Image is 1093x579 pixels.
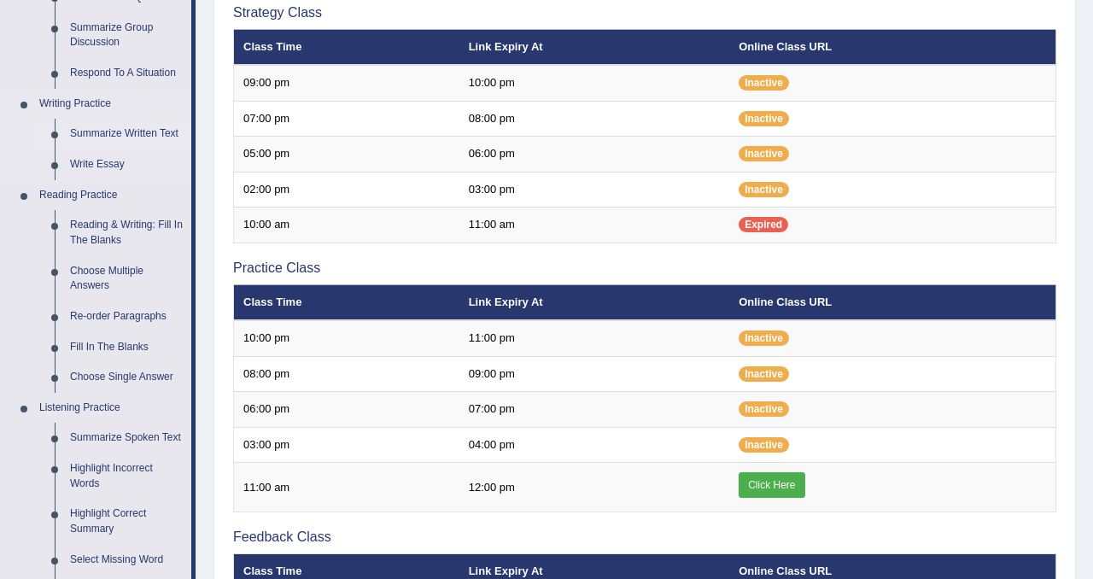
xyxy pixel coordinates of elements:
a: Reading & Writing: Fill In The Blanks [62,210,191,255]
td: 09:00 pm [459,356,730,392]
span: Inactive [739,111,789,126]
td: 09:00 pm [234,65,459,101]
span: Inactive [739,146,789,161]
th: Online Class URL [729,284,1055,320]
td: 02:00 pm [234,172,459,208]
a: Summarize Group Discussion [62,13,191,58]
a: Choose Single Answer [62,362,191,393]
td: 12:00 pm [459,463,730,512]
h3: Practice Class [233,260,1056,276]
td: 06:00 pm [459,137,730,173]
td: 04:00 pm [459,427,730,463]
a: Fill In The Blanks [62,332,191,363]
td: 08:00 pm [459,101,730,137]
td: 10:00 am [234,208,459,243]
td: 10:00 pm [459,65,730,101]
span: Inactive [739,75,789,91]
span: Inactive [739,401,789,417]
td: 06:00 pm [234,392,459,428]
span: Inactive [739,330,789,346]
span: Inactive [739,437,789,453]
td: 11:00 pm [459,320,730,356]
td: 07:00 pm [234,101,459,137]
th: Link Expiry At [459,284,730,320]
a: Choose Multiple Answers [62,256,191,301]
a: Reading Practice [32,180,191,211]
th: Link Expiry At [459,29,730,65]
a: Summarize Written Text [62,119,191,149]
a: Highlight Correct Summary [62,499,191,544]
a: Select Missing Word [62,545,191,576]
th: Class Time [234,29,459,65]
a: Summarize Spoken Text [62,423,191,453]
a: Highlight Incorrect Words [62,453,191,499]
td: 03:00 pm [459,172,730,208]
h3: Strategy Class [233,5,1056,20]
a: Re-order Paragraphs [62,301,191,332]
a: Listening Practice [32,393,191,424]
th: Class Time [234,284,459,320]
a: Click Here [739,472,804,498]
td: 10:00 pm [234,320,459,356]
td: 08:00 pm [234,356,459,392]
span: Inactive [739,182,789,197]
span: Expired [739,217,788,232]
h3: Feedback Class [233,529,1056,545]
th: Online Class URL [729,29,1055,65]
td: 03:00 pm [234,427,459,463]
td: 07:00 pm [459,392,730,428]
span: Inactive [739,366,789,382]
td: 05:00 pm [234,137,459,173]
a: Write Essay [62,149,191,180]
td: 11:00 am [234,463,459,512]
td: 11:00 am [459,208,730,243]
a: Writing Practice [32,89,191,120]
a: Respond To A Situation [62,58,191,89]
